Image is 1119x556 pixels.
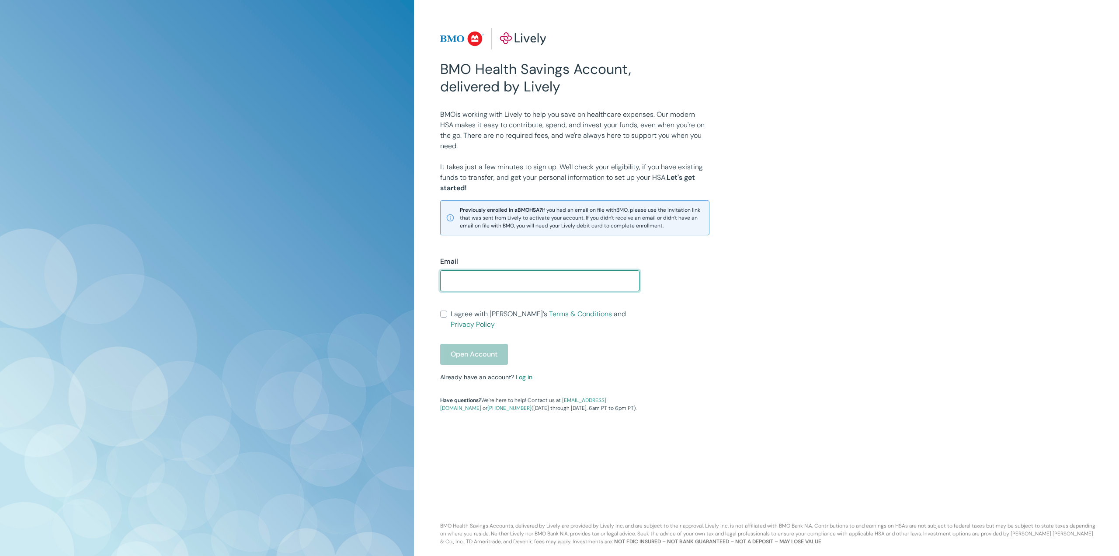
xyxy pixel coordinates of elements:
img: Lively [440,28,546,50]
a: [PHONE_NUMBER] [487,405,532,412]
p: BMO Health Savings Accounts, delivered by Lively are provided by Lively Inc. and are subject to t... [435,501,1098,546]
b: NOT FDIC INSURED – NOT BANK GUARANTEED – NOT A DEPOSIT – MAY LOSE VALUE [614,538,821,545]
p: It takes just a few minutes to sign up. We'll check your eligibility, if you have existing funds ... [440,162,709,193]
p: BMO is working with Lively to help you save on healthcare expenses. Our modern HSA makes it easy ... [440,109,709,151]
p: We're here to help! Contact us at or ([DATE] through [DATE], 6am PT to 6pm PT). [440,396,639,412]
label: Email [440,256,458,267]
h2: BMO Health Savings Account, delivered by Lively [440,60,639,95]
strong: Have questions? [440,397,481,404]
a: Log in [516,373,532,381]
a: Terms & Conditions [549,309,612,318]
a: Privacy Policy [451,320,495,329]
span: If you had an email on file with BMO , please use the invitation link that was sent from Lively t... [460,206,704,230]
strong: Previously enrolled in a BMO HSA? [460,206,542,213]
small: Already have an account? [440,373,532,381]
span: I agree with [PERSON_NAME]’s and [451,309,639,330]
